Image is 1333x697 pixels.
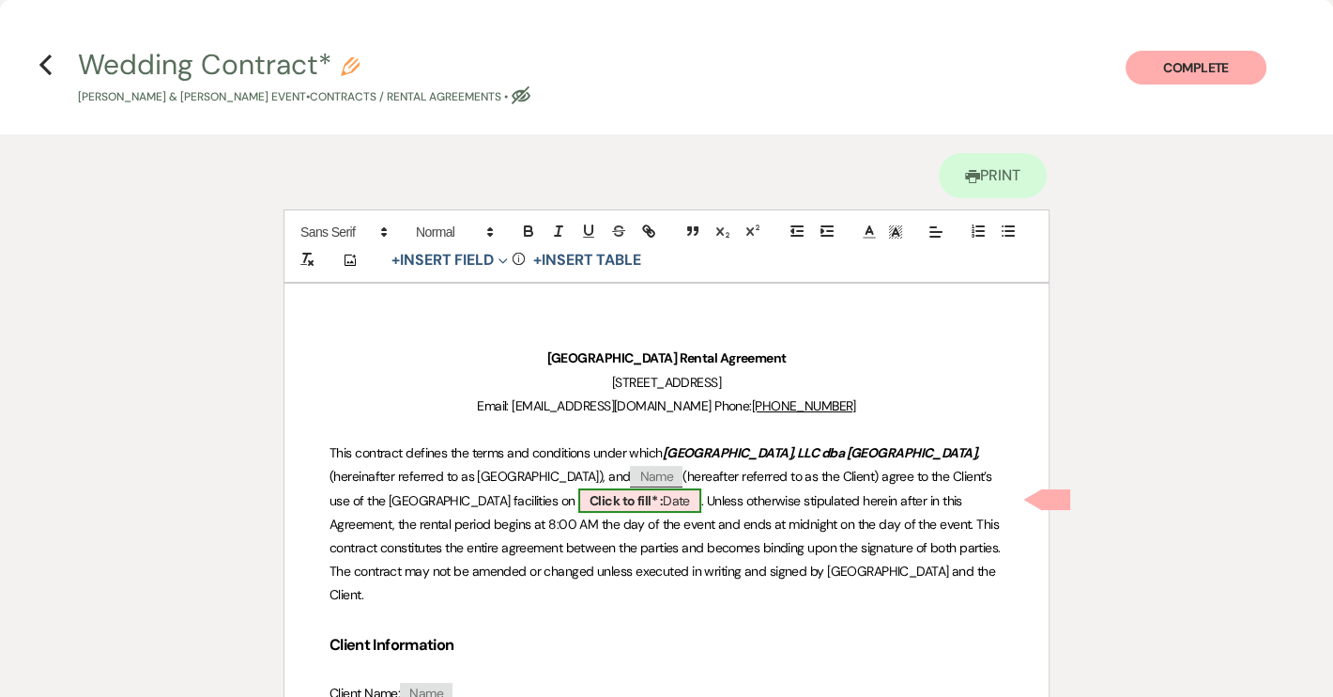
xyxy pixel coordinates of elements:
a: Print [939,153,1047,198]
span: Header Formats [407,221,499,243]
span: Date [578,488,701,513]
strong: [GEOGRAPHIC_DATA] Rental Agreement [547,349,787,366]
span: + [533,253,542,268]
span: [STREET_ADDRESS] [612,374,721,391]
button: Wedding Contract*[PERSON_NAME] & [PERSON_NAME] Event•Contracts / Rental Agreements • [78,51,530,106]
button: Insert Field [385,249,514,271]
button: +Insert Table [527,249,648,271]
strong: Client Information [329,635,453,655]
span: Text Background Color [882,221,909,243]
span: Name [630,466,682,488]
b: Click to fill* : [590,492,663,509]
span: (hereafter referred to as the Client) agree to the Client’s use of the [GEOGRAPHIC_DATA] faciliti... [329,468,995,508]
span: (hereinafter referred to as [GEOGRAPHIC_DATA]), and [329,468,630,485]
span: This contract defines the terms and conditions under which [329,444,663,461]
a: [PHONE_NUMBER] [752,397,856,414]
span: + [391,253,400,268]
span: Text Color [856,221,882,243]
span: Email: [EMAIL_ADDRESS][DOMAIN_NAME] Phone: [477,397,751,414]
p: [PERSON_NAME] & [PERSON_NAME] Event • Contracts / Rental Agreements • [78,88,530,106]
em: [GEOGRAPHIC_DATA], LLC dba [GEOGRAPHIC_DATA], [663,444,979,461]
span: . Unless otherwise stipulated herein after in this Agreement, the rental period begins at 8:00 AM... [329,492,1004,604]
button: Complete [1126,51,1266,85]
span: Alignment [923,221,949,243]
